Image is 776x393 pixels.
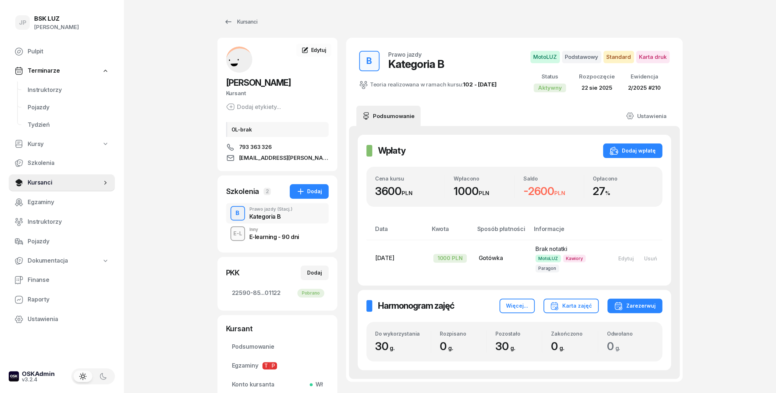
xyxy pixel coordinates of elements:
[311,47,326,53] span: Edytuj
[226,102,281,111] button: Dodaj etykiety...
[28,198,109,207] span: Egzaminy
[226,268,240,278] div: PKK
[9,291,115,308] a: Raporty
[232,380,323,389] span: Konto kursanta
[535,264,559,272] span: Paragon
[440,331,486,337] div: Rozpisano
[34,16,79,22] div: BSK LUZ
[9,174,115,191] a: Kursanci
[535,245,567,252] span: Brak notatki
[9,62,115,79] a: Terminarze
[232,342,323,352] span: Podsumowanie
[363,54,375,68] div: B
[554,190,565,196] small: PLN
[454,175,514,182] div: Wpłacono
[9,43,115,60] a: Pulpit
[307,268,322,277] div: Dodaj
[534,84,566,92] div: Aktywny
[233,207,242,219] div: B
[448,344,453,352] small: g.
[530,51,560,63] span: MotoLUZ
[614,301,656,310] div: Zarezerwuj
[607,331,653,337] div: Odwołano
[636,51,670,63] span: Karta druk
[366,224,427,240] th: Data
[28,158,109,168] span: Szkolenia
[28,103,109,112] span: Pojazdy
[388,52,422,57] div: Prawo jazdy
[22,99,115,116] a: Pojazdy
[28,120,109,130] span: Tydzień
[9,136,115,153] a: Kursy
[249,207,293,211] div: Prawo jazdy
[28,47,109,56] span: Pulpit
[230,226,245,241] button: E-L
[232,288,323,298] span: 22590-85...01122
[28,139,44,149] span: Kursy
[607,299,662,313] button: Zarezerwuj
[301,266,329,280] button: Dodaj
[9,271,115,289] a: Finanse
[28,217,109,227] span: Instruktorzy
[28,66,60,76] span: Terminarze
[28,85,109,95] span: Instruktorzy
[226,143,329,151] a: 793 363 326
[530,51,670,63] button: MotoLUZPodstawowyStandardKarta druk
[359,51,379,71] button: B
[270,362,277,369] span: P
[562,51,601,63] span: Podstawowy
[264,188,271,195] span: 2
[499,299,535,313] button: Więcej...
[226,203,329,223] button: BPrawo jazdy(Stacj.)Kategoria B
[28,275,109,285] span: Finanse
[226,77,291,88] span: [PERSON_NAME]
[217,15,264,29] a: Kursanci
[249,234,299,240] div: E-learning - 90 dni
[226,223,329,244] button: E-LInnyE-learning - 90 dni
[478,190,489,196] small: PLN
[559,344,564,352] small: g.
[563,255,586,262] span: Kawiory
[478,254,523,263] div: Gotówka
[551,331,598,337] div: Zakończono
[530,224,607,240] th: Informacje
[523,185,584,198] div: -2600
[593,175,654,182] div: Opłacono
[433,254,467,263] div: 1000 PLN
[226,122,329,137] div: OL-brak
[535,255,561,262] span: MotoLUZ
[359,80,497,89] div: Teoria realizowana w ramach kursu:
[463,81,496,88] a: 102 - [DATE]
[628,72,660,81] div: Ewidencja
[402,190,413,196] small: PLN
[290,184,329,199] button: Dodaj
[510,344,515,352] small: g.
[605,190,610,196] small: %
[534,72,566,81] div: Status
[613,252,639,264] button: Edytuj
[297,289,324,297] div: Pobrano
[34,23,79,32] div: [PERSON_NAME]
[495,331,542,337] div: Pozostało
[262,362,270,369] span: T
[618,255,634,262] div: Edytuj
[454,185,514,198] div: 1000
[427,224,473,240] th: Kwota
[523,175,584,182] div: Saldo
[375,340,398,353] span: 30
[9,311,115,328] a: Ustawienia
[28,315,109,324] span: Ustawienia
[620,106,672,126] a: Ustawienia
[375,331,431,337] div: Do wykorzystania
[249,227,299,232] div: Inny
[378,300,454,312] h2: Harmonogram zajęć
[226,324,329,334] div: Kursant
[226,154,329,162] a: [EMAIL_ADDRESS][PERSON_NAME][DOMAIN_NAME]
[628,83,660,93] div: 2/2025 #210
[593,185,654,198] div: 27
[473,224,529,240] th: Sposób płatności
[440,340,457,353] span: 0
[249,214,293,219] div: Kategoria B
[226,284,329,302] a: 22590-85...01122Pobrano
